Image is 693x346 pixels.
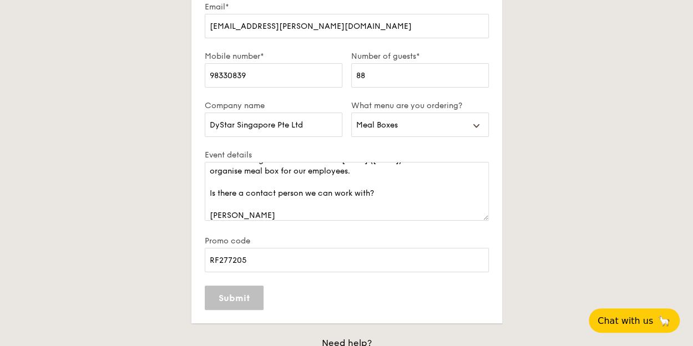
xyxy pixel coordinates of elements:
label: Number of guests* [351,52,489,61]
label: Promo code [205,236,489,246]
label: What menu are you ordering? [351,101,489,110]
textarea: Let us know details such as your venue address, event time, preferred menu, dietary requirements,... [205,162,489,221]
label: Company name [205,101,342,110]
label: Email* [205,2,489,12]
span: 🦙 [657,314,671,327]
label: Mobile number* [205,52,342,61]
button: Chat with us🦙 [589,308,680,333]
label: Event details [205,150,489,160]
input: Submit [205,286,264,310]
span: Chat with us [598,316,653,326]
